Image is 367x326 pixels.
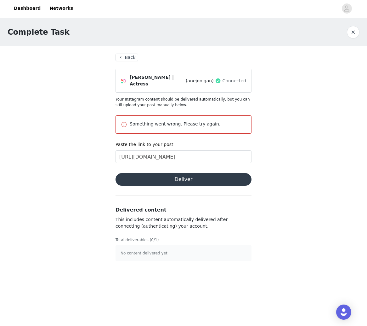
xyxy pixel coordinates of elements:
span: (anejonigan) [186,78,214,84]
p: Something went wrong. Please try again. [130,121,246,127]
h1: Complete Task [8,26,70,38]
h3: Delivered content [116,206,251,214]
div: avatar [344,3,350,14]
span: This includes content automatically delivered after connecting (authenticating) your account. [116,217,228,229]
label: Paste the link to your post [116,142,173,147]
span: [PERSON_NAME] | Actress [130,74,184,87]
img: Instagram Icon [121,79,126,84]
span: Connected [223,78,246,84]
input: Paste the link to your content here [116,150,251,163]
div: Open Intercom Messenger [336,305,351,320]
a: Dashboard [10,1,44,15]
button: Deliver [116,173,251,186]
p: No content delivered yet [121,250,246,256]
button: Back [116,54,138,61]
a: Networks [46,1,77,15]
p: Total deliverables (0/1) [116,237,251,243]
p: Your Instagram content should be delivered automatically, but you can still upload your post manu... [116,96,251,108]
